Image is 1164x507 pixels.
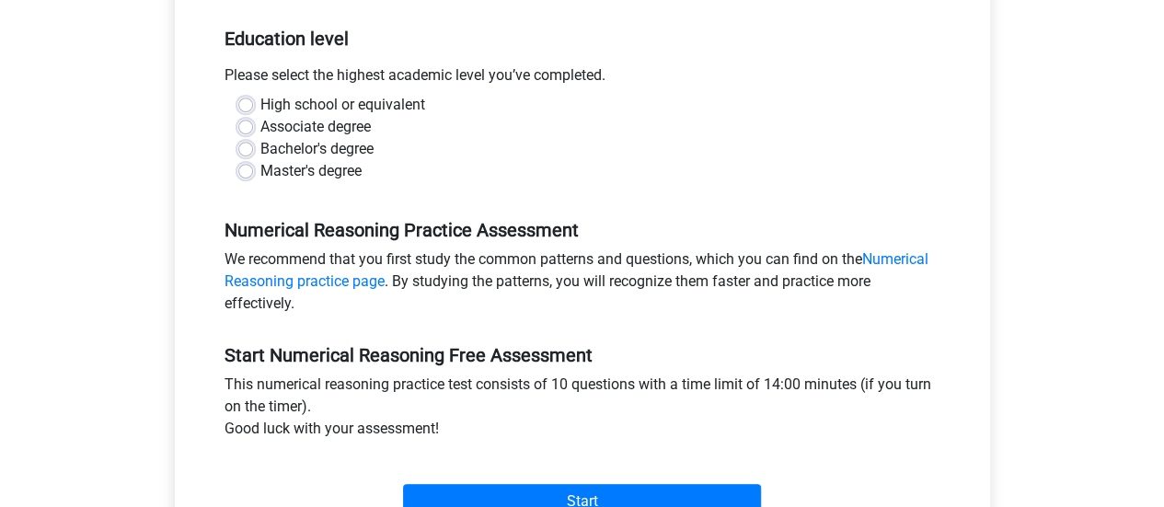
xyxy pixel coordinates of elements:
label: Master's degree [260,160,362,182]
div: Please select the highest academic level you’ve completed. [211,64,954,94]
label: Bachelor's degree [260,138,374,160]
h5: Start Numerical Reasoning Free Assessment [225,344,940,366]
label: Associate degree [260,116,371,138]
h5: Numerical Reasoning Practice Assessment [225,219,940,241]
h5: Education level [225,20,940,57]
div: This numerical reasoning practice test consists of 10 questions with a time limit of 14:00 minute... [211,374,954,447]
div: We recommend that you first study the common patterns and questions, which you can find on the . ... [211,248,954,322]
label: High school or equivalent [260,94,425,116]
